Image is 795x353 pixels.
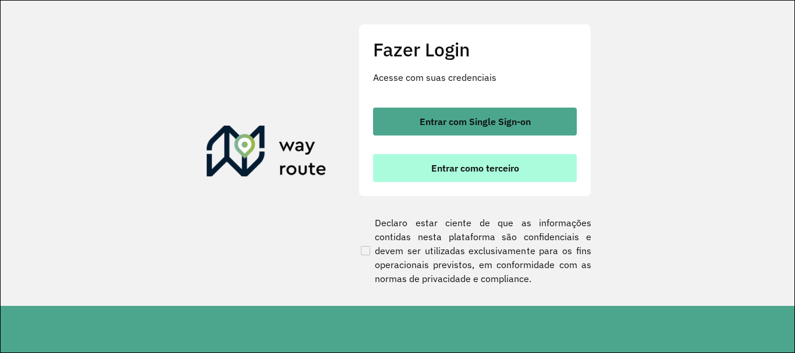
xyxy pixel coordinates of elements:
[373,70,577,84] p: Acesse com suas credenciais
[207,126,326,181] img: Roteirizador AmbevTech
[359,216,591,286] label: Declaro estar ciente de que as informações contidas nesta plataforma são confidenciais e devem se...
[373,108,577,136] button: button
[373,154,577,182] button: button
[420,117,531,126] span: Entrar com Single Sign-on
[373,38,577,60] h2: Fazer Login
[431,163,519,173] span: Entrar como terceiro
